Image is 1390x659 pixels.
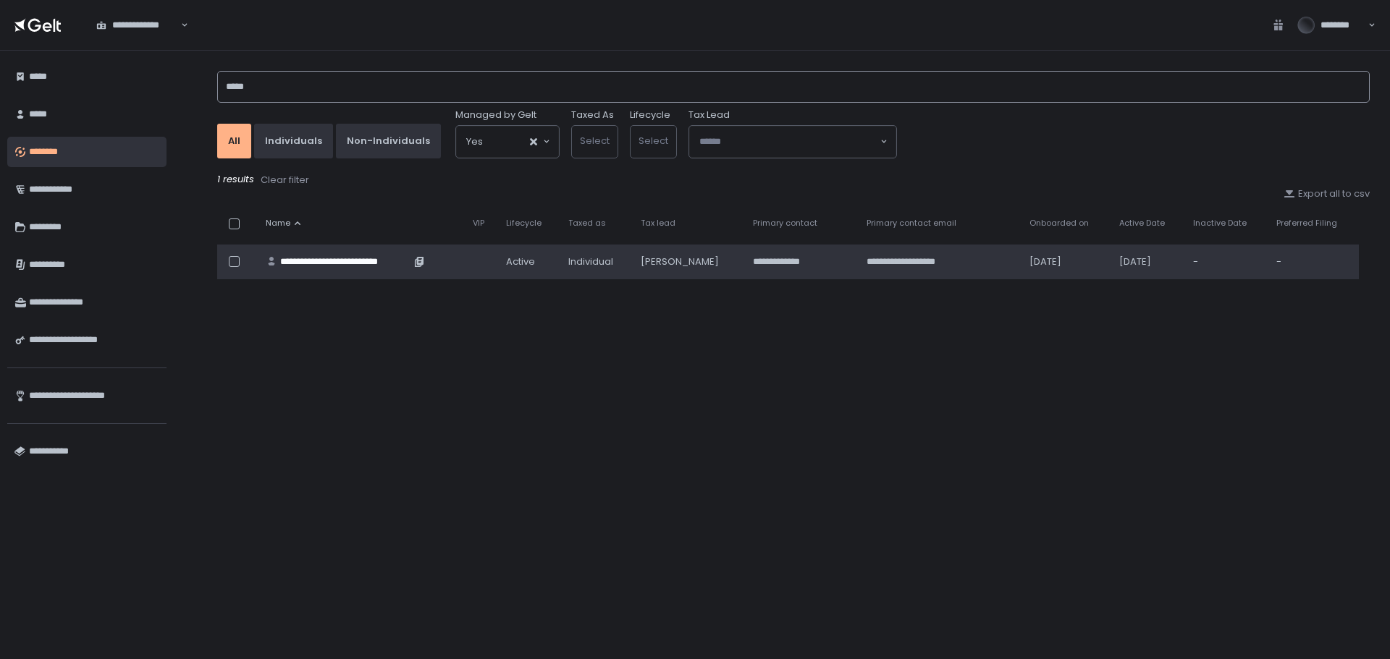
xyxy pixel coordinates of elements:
[228,135,240,148] div: All
[506,255,535,268] span: active
[466,135,483,149] span: Yes
[265,135,322,148] div: Individuals
[571,109,614,122] label: Taxed As
[1119,218,1165,229] span: Active Date
[1276,218,1337,229] span: Preferred Filing
[260,173,310,187] button: Clear filter
[580,134,610,148] span: Select
[867,218,956,229] span: Primary contact email
[530,138,537,145] button: Clear Selected
[473,218,484,229] span: VIP
[699,135,879,149] input: Search for option
[217,173,1370,187] div: 1 results
[506,218,542,229] span: Lifecycle
[456,126,559,158] div: Search for option
[87,10,188,41] div: Search for option
[266,218,290,229] span: Name
[753,218,817,229] span: Primary contact
[483,135,528,149] input: Search for option
[568,218,606,229] span: Taxed as
[1284,187,1370,200] button: Export all to csv
[254,124,333,158] button: Individuals
[568,255,624,268] div: Individual
[1029,218,1089,229] span: Onboarded on
[455,109,536,122] span: Managed by Gelt
[336,124,441,158] button: Non-Individuals
[217,124,251,158] button: All
[641,218,675,229] span: Tax lead
[639,134,668,148] span: Select
[641,255,735,268] div: [PERSON_NAME]
[689,126,896,158] div: Search for option
[630,109,670,122] label: Lifecycle
[1119,255,1176,268] div: [DATE]
[179,18,180,33] input: Search for option
[261,174,309,187] div: Clear filter
[1276,255,1350,268] div: -
[347,135,430,148] div: Non-Individuals
[688,109,730,122] span: Tax Lead
[1193,255,1259,268] div: -
[1193,218,1247,229] span: Inactive Date
[1029,255,1102,268] div: [DATE]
